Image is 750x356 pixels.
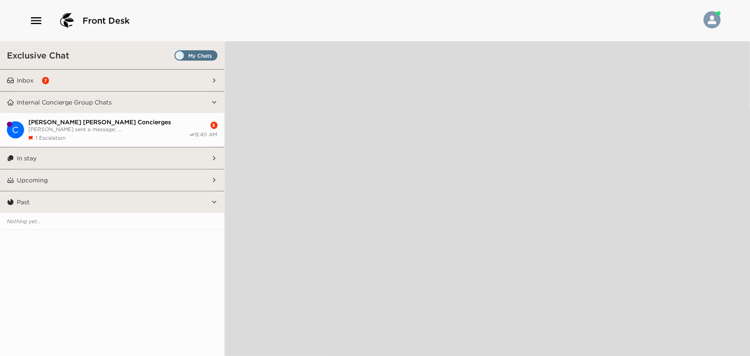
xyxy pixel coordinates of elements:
p: Upcoming [17,176,48,184]
button: Upcoming [14,169,211,191]
span: 8:40 AM [196,131,217,138]
div: 5 [211,122,217,129]
img: User [704,11,721,28]
p: In stay [17,154,37,162]
div: Casali di Casole [7,121,24,138]
p: Internal Concierge Group Chats [17,98,112,106]
span: Front Desk [83,15,130,27]
button: Past [14,191,211,213]
button: Internal Concierge Group Chats [14,92,211,113]
label: Set all destinations [174,50,217,61]
h3: Exclusive Chat [7,50,69,61]
span: [PERSON_NAME] [PERSON_NAME] Concierges [28,118,189,126]
div: C [7,121,24,138]
span: [PERSON_NAME] sent a message: ... [28,126,189,132]
img: logo [57,10,77,31]
p: Past [17,198,30,206]
button: In stay [14,147,211,169]
span: 1 Escalation [36,135,65,141]
div: 7 [42,77,49,84]
p: Inbox [17,77,34,84]
button: Inbox7 [14,70,211,91]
